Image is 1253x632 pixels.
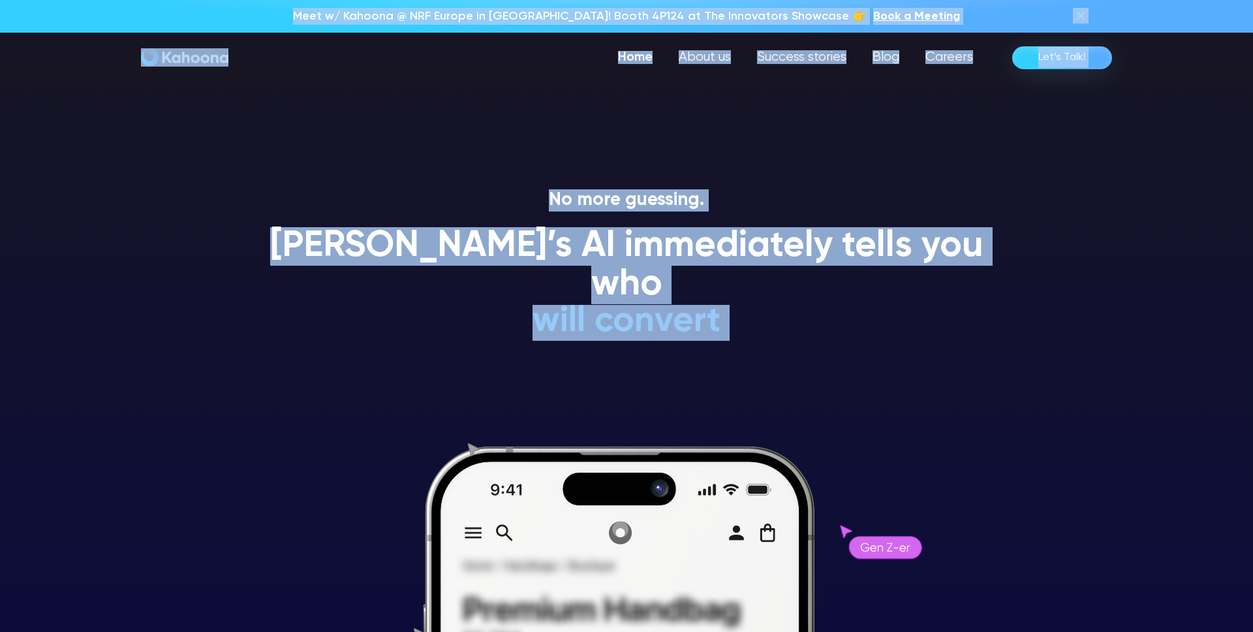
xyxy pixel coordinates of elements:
[605,44,666,71] a: Home
[861,543,910,551] g: Gen Z-er
[912,44,986,71] a: Careers
[293,8,867,25] p: Meet w/ Kahoona @ NRF Europe in [GEOGRAPHIC_DATA]! Booth 4P124 at The Innovators Showcase 👉
[1038,47,1086,68] div: Let’s Talk!
[255,189,998,212] p: No more guessing.
[435,302,819,341] h1: will convert
[255,227,998,305] h1: [PERSON_NAME]’s AI immediately tells you who
[141,48,228,67] img: Kahoona logo white
[873,10,960,22] span: Book a Meeting
[859,44,912,71] a: Blog
[141,48,228,67] a: home
[873,8,960,25] a: Book a Meeting
[744,44,859,71] a: Success stories
[666,44,744,71] a: About us
[1012,46,1112,69] a: Let’s Talk!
